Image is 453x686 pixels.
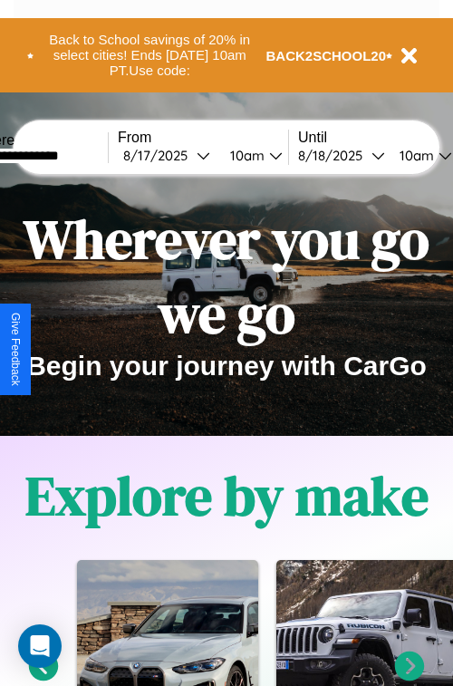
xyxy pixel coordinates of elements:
[18,624,62,668] div: Open Intercom Messenger
[266,48,387,63] b: BACK2SCHOOL20
[123,147,197,164] div: 8 / 17 / 2025
[390,147,439,164] div: 10am
[34,27,266,83] button: Back to School savings of 20% in select cities! Ends [DATE] 10am PT.Use code:
[118,130,288,146] label: From
[216,146,288,165] button: 10am
[221,147,269,164] div: 10am
[9,313,22,386] div: Give Feedback
[25,459,429,533] h1: Explore by make
[118,146,216,165] button: 8/17/2025
[298,147,371,164] div: 8 / 18 / 2025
